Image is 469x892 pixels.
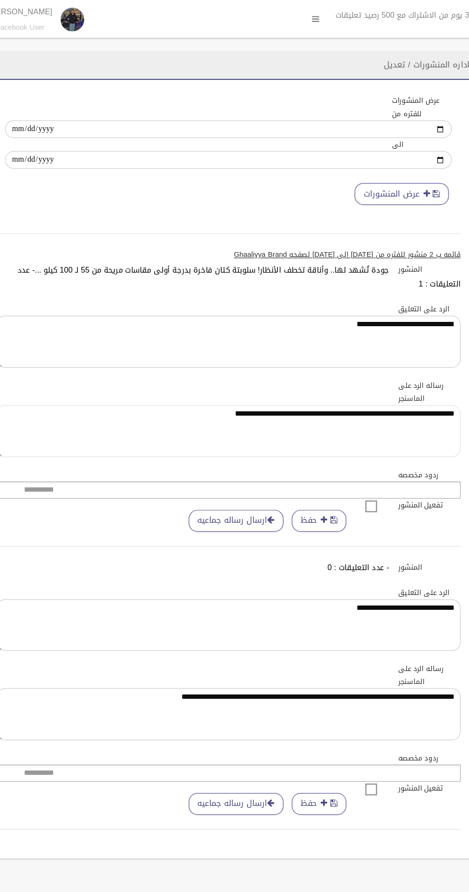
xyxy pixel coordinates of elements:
a: ارسال رساله جماعيه [187,640,264,658]
button: حفظ [270,640,314,658]
header: اداره المنشورات / تعديل [333,43,425,62]
a: جودة تُشهد لها.. وأناقة تخطف الأنظار! سلوبتة كتان فاخرة بدرجة أولى مقاسات مريحة من 55 لـ 100 كيلو... [49,212,407,235]
label: تفعيل المنشور [349,403,414,413]
u: قائمه ب 2 منشور للفتره من [DATE] الى [DATE] لصفحه Ghaaliyya Brand [223,200,407,211]
label: تفعيل المنشور [349,631,414,642]
p: [PERSON_NAME] [25,6,77,13]
a: - عدد التعليقات : 0 [299,452,349,464]
a: ارسال رساله جماعيه [187,412,264,429]
button: عرض المنشورات [321,148,397,165]
small: Facebook User [25,19,77,26]
button: حفظ [270,412,314,429]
